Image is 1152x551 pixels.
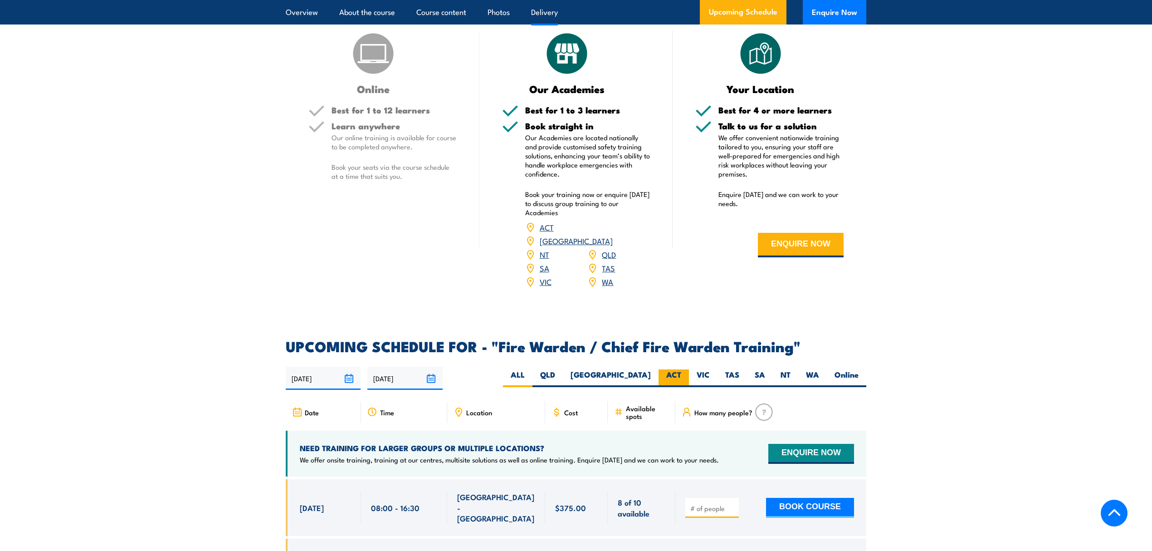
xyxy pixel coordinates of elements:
h3: Our Academies [502,84,632,94]
span: [GEOGRAPHIC_DATA] - [GEOGRAPHIC_DATA] [457,492,535,523]
p: Our Academies are located nationally and provide customised safety training solutions, enhancing ... [525,133,650,178]
a: WA [602,276,613,287]
input: To date [367,367,442,390]
button: ENQUIRE NOW [758,233,844,257]
input: From date [286,367,361,390]
h3: Your Location [695,84,825,94]
p: Enquire [DATE] and we can work to your needs. [718,190,844,208]
span: How many people? [694,408,752,416]
h5: Best for 4 or more learners [718,106,844,114]
a: TAS [602,262,615,273]
span: Date [305,408,319,416]
span: 08:00 - 16:30 [371,502,420,513]
a: SA [540,262,549,273]
label: ACT [659,369,689,387]
h5: Talk to us for a solution [718,122,844,130]
button: BOOK COURSE [766,498,854,518]
label: SA [747,369,773,387]
a: NT [540,249,549,260]
span: [DATE] [300,502,324,513]
h5: Book straight in [525,122,650,130]
h3: Online [308,84,439,94]
h4: NEED TRAINING FOR LARGER GROUPS OR MULTIPLE LOCATIONS? [300,443,719,453]
span: Cost [564,408,578,416]
label: VIC [689,369,718,387]
a: ACT [540,221,554,232]
label: WA [798,369,827,387]
label: QLD [532,369,563,387]
label: TAS [718,369,747,387]
span: $375.00 [555,502,586,513]
input: # of people [690,504,736,513]
a: VIC [540,276,552,287]
h5: Best for 1 to 12 learners [332,106,457,114]
p: We offer onsite training, training at our centres, multisite solutions as well as online training... [300,455,719,464]
p: Book your training now or enquire [DATE] to discuss group training to our Academies [525,190,650,217]
a: QLD [602,249,616,260]
label: [GEOGRAPHIC_DATA] [563,369,659,387]
p: Our online training is available for course to be completed anywhere. [332,133,457,151]
span: Available spots [626,404,669,420]
a: [GEOGRAPHIC_DATA] [540,235,613,246]
p: Book your seats via the course schedule at a time that suits you. [332,162,457,181]
span: 8 of 10 available [618,497,665,518]
label: ALL [503,369,532,387]
button: ENQUIRE NOW [768,444,854,464]
label: Online [827,369,866,387]
h2: UPCOMING SCHEDULE FOR - "Fire Warden / Chief Fire Warden Training" [286,339,866,352]
h5: Learn anywhere [332,122,457,130]
span: Location [466,408,492,416]
label: NT [773,369,798,387]
h5: Best for 1 to 3 learners [525,106,650,114]
p: We offer convenient nationwide training tailored to you, ensuring your staff are well-prepared fo... [718,133,844,178]
span: Time [380,408,394,416]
